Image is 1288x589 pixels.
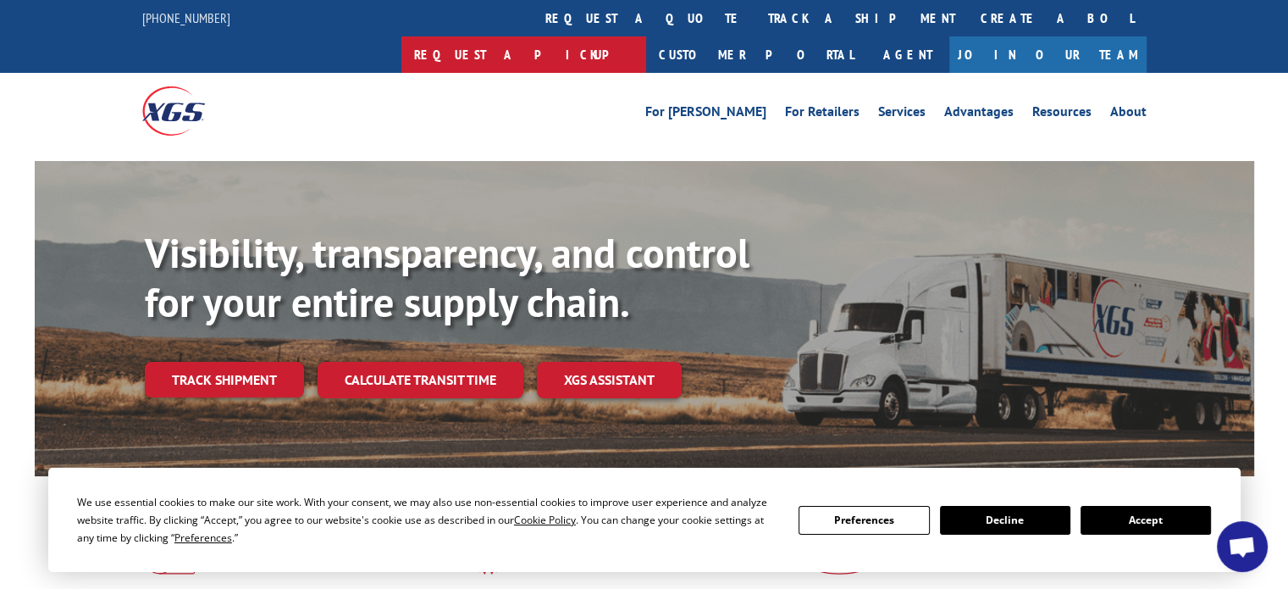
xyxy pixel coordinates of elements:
[401,36,646,73] a: Request a pickup
[866,36,949,73] a: Agent
[77,493,778,547] div: We use essential cookies to make our site work. With your consent, we may also use non-essential ...
[940,506,1070,535] button: Decline
[949,36,1147,73] a: Join Our Team
[646,36,866,73] a: Customer Portal
[878,105,926,124] a: Services
[799,506,929,535] button: Preferences
[48,468,1241,572] div: Cookie Consent Prompt
[1032,105,1092,124] a: Resources
[537,362,682,398] a: XGS ASSISTANT
[318,362,523,398] a: Calculate transit time
[1081,506,1211,535] button: Accept
[944,105,1014,124] a: Advantages
[174,531,232,545] span: Preferences
[1217,521,1268,572] div: Open chat
[645,105,766,124] a: For [PERSON_NAME]
[514,513,576,527] span: Cookie Policy
[142,9,230,26] a: [PHONE_NUMBER]
[785,105,860,124] a: For Retailers
[1110,105,1147,124] a: About
[145,362,304,397] a: Track shipment
[145,226,749,328] b: Visibility, transparency, and control for your entire supply chain.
